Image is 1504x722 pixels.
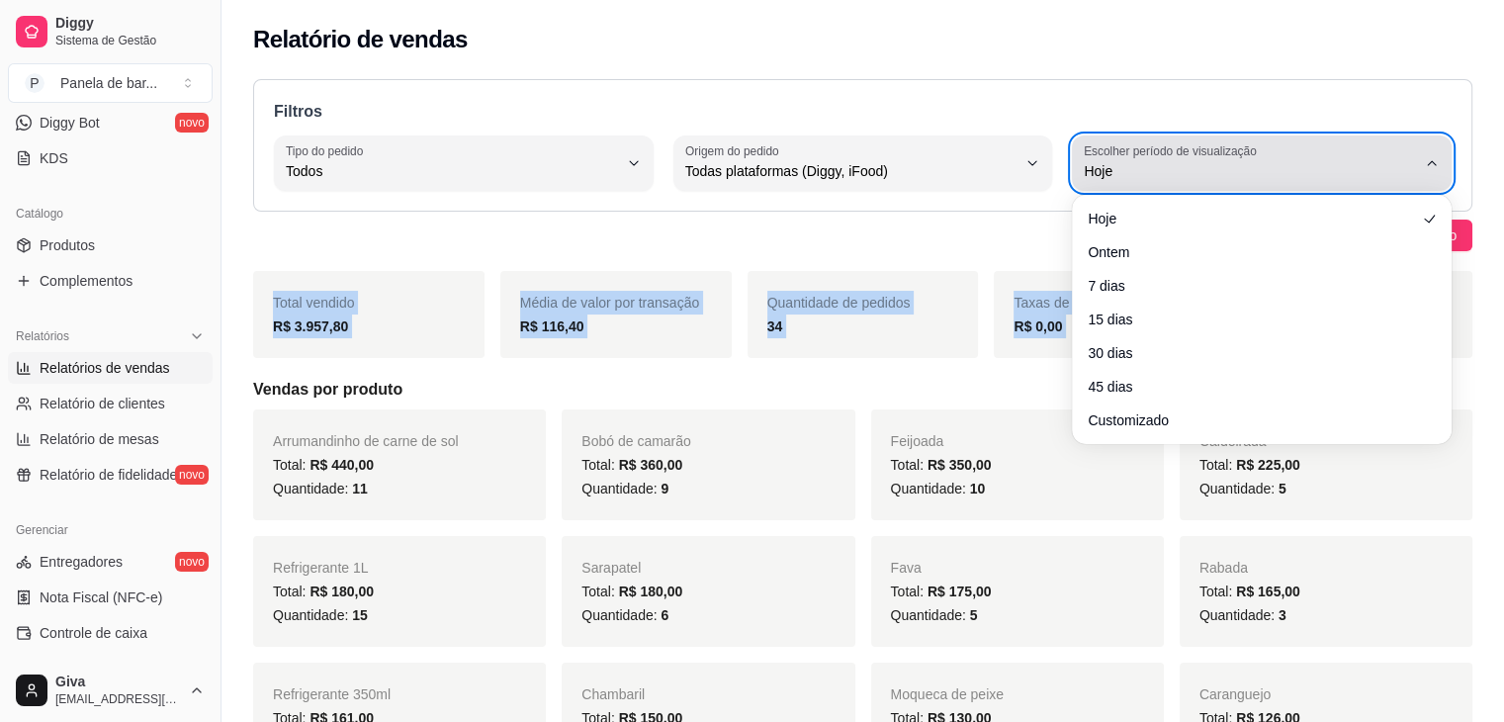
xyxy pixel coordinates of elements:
span: Quantidade: [1199,481,1286,496]
span: Feijoada [891,433,944,449]
span: Taxas de entrega [1014,295,1119,311]
div: Panela de bar ... [60,73,157,93]
span: 6 [661,607,668,623]
span: P [25,73,44,93]
span: R$ 360,00 [619,457,683,473]
span: Quantidade: [891,607,978,623]
span: Total: [581,584,682,599]
span: Quantidade: [581,607,668,623]
span: Total: [1199,584,1300,599]
span: Hoje [1088,209,1416,228]
span: R$ 180,00 [310,584,374,599]
span: R$ 180,00 [619,584,683,599]
span: 15 [352,607,368,623]
label: Tipo do pedido [286,142,370,159]
span: Chambaril [581,686,645,702]
span: Giva [55,674,181,691]
span: Nota Fiscal (NFC-e) [40,587,162,607]
span: Diggy [55,15,205,33]
span: Relatórios de vendas [40,358,170,378]
span: 30 dias [1088,343,1416,363]
strong: R$ 0,00 [1014,318,1062,334]
span: Quantidade: [1199,607,1286,623]
span: 9 [661,481,668,496]
h2: Relatório de vendas [253,24,468,55]
span: 5 [1279,481,1286,496]
span: Complementos [40,271,133,291]
span: Customizado [1088,410,1416,430]
span: Total: [273,584,374,599]
label: Origem do pedido [685,142,785,159]
span: Relatório de clientes [40,394,165,413]
span: Total: [891,457,992,473]
span: Fava [891,560,922,576]
span: KDS [40,148,68,168]
span: Diggy Bot [40,113,100,133]
span: R$ 175,00 [928,584,992,599]
strong: R$ 3.957,80 [273,318,348,334]
strong: 34 [767,318,783,334]
span: Quantidade: [273,607,368,623]
span: Relatório de mesas [40,429,159,449]
span: Quantidade: [581,481,668,496]
span: Hoje [1084,161,1416,181]
span: Quantidade: [891,481,986,496]
div: Gerenciar [8,514,213,546]
span: Bobó de camarão [581,433,691,449]
span: 7 dias [1088,276,1416,296]
span: Relatórios [16,328,69,344]
span: Rabada [1199,560,1248,576]
span: R$ 225,00 [1236,457,1300,473]
p: Filtros [274,100,1452,124]
span: Total: [891,584,992,599]
span: [EMAIL_ADDRESS][DOMAIN_NAME] [55,691,181,707]
span: Refrigerante 1L [273,560,369,576]
span: 5 [970,607,978,623]
span: 45 dias [1088,377,1416,397]
h5: Vendas por produto [253,378,1472,402]
span: Total: [1199,457,1300,473]
span: Controle de caixa [40,623,147,643]
span: Total vendido [273,295,355,311]
span: Relatório de fidelidade [40,465,177,485]
strong: R$ 116,40 [520,318,584,334]
span: R$ 440,00 [310,457,374,473]
span: Caranguejo [1199,686,1271,702]
span: 3 [1279,607,1286,623]
div: Catálogo [8,198,213,229]
span: 15 dias [1088,310,1416,329]
span: Produtos [40,235,95,255]
label: Escolher período de visualização [1084,142,1263,159]
span: Todos [286,161,618,181]
span: Todas plataformas (Diggy, iFood) [685,161,1017,181]
span: Moqueca de peixe [891,686,1004,702]
button: Select a team [8,63,213,103]
span: Total: [581,457,682,473]
span: Média de valor por transação [520,295,699,311]
span: 10 [970,481,986,496]
span: R$ 350,00 [928,457,992,473]
span: Quantidade de pedidos [767,295,911,311]
span: Total: [273,457,374,473]
span: Sistema de Gestão [55,33,205,48]
span: Ontem [1088,242,1416,262]
span: Sarapatel [581,560,641,576]
span: Entregadores [40,552,123,572]
span: 11 [352,481,368,496]
span: Arrumandinho de carne de sol [273,433,459,449]
span: Refrigerante 350ml [273,686,391,702]
span: R$ 165,00 [1236,584,1300,599]
span: Quantidade: [273,481,368,496]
